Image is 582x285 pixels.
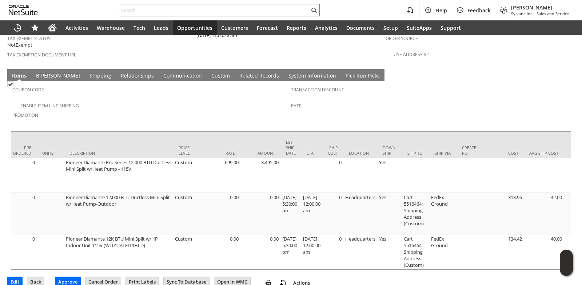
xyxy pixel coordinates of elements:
td: [DATE] 5:30:00 pm [280,234,301,269]
span: Feedback [467,7,491,14]
a: SuiteApps [402,20,436,35]
span: NotExempt [7,41,32,48]
span: [DATE] 11:00:26 am [196,32,237,39]
span: Documents [346,24,375,31]
td: 40.00 [524,234,564,269]
span: R [121,72,124,79]
td: [DATE] 12:00:00 am [301,234,322,269]
span: y [291,72,294,79]
span: Help [435,7,447,14]
a: Reports [282,20,311,35]
span: Leads [154,24,168,31]
a: Warehouse [92,20,129,35]
iframe: Click here to launch Oracle Guided Learning Help Panel [560,250,573,276]
span: u [215,72,218,79]
td: Pioneer Diamante 12,000 BTU Ductless Mini Split w/Heat Pump-Outdoor [64,193,173,234]
span: P [346,72,348,79]
td: 3,495.00 [240,158,280,193]
td: Custom [173,234,200,269]
td: Cart 5516464: Shipping Address (Custom) [402,234,429,269]
span: e [243,72,246,79]
svg: Recent Records [13,23,22,32]
div: Units [42,150,59,156]
a: Order Source [386,35,418,41]
a: Promotion [12,112,38,118]
input: Search [120,6,310,15]
a: Forecast [252,20,282,35]
span: Sylvane Inc [511,11,532,16]
td: Yes [377,193,402,234]
div: Ship Cost [328,145,338,156]
a: Tax Exempt Status [7,35,51,41]
td: 134.42 [484,234,524,269]
span: [PERSON_NAME] [511,4,569,11]
div: Create PO [462,145,478,156]
a: Shipping [88,72,113,80]
span: Customers [221,24,248,31]
span: Forecast [257,24,278,31]
span: B [36,72,39,79]
span: SuiteApps [407,24,432,31]
span: I [12,72,14,79]
div: Avg Ship Cost [529,150,558,156]
span: Reports [287,24,306,31]
td: 0 [322,193,343,234]
td: Pioneer Diamante 12K BTU Mini Split w/HP Indoor Unit 115V (WT012ALFI19HLD) [64,234,173,269]
svg: logo [9,5,38,15]
td: 0.00 [240,234,280,269]
td: FedEx Ground [429,234,457,269]
td: Yes [377,234,402,269]
td: Pioneer Diamante Pro Series 12,000 BTU Ductless Mini Split w/Heat Pump - 115V [64,158,173,193]
div: Price Level [179,145,195,156]
span: Tech [133,24,145,31]
a: System Information [287,72,338,80]
div: ETA [307,150,317,156]
a: Pick Run Picks [344,72,382,80]
a: Enable Item Line Shipping [20,103,79,109]
div: Description [69,150,168,156]
td: 699.00 [200,158,240,193]
span: - [534,11,535,16]
span: Opportunities [177,24,212,31]
span: Support [441,24,461,31]
td: 0 [7,158,37,193]
span: Oracle Guided Learning Widget. To move around, please hold and drag [560,263,573,276]
a: Rate [291,103,302,109]
td: 0.00 [200,234,240,269]
div: Ship Via [435,150,451,156]
td: 0 [322,234,343,269]
svg: Home [48,23,57,32]
a: Custom [210,72,232,80]
td: Custom [173,193,200,234]
svg: Shortcuts [31,23,39,32]
a: B[PERSON_NAME] [34,72,82,80]
a: Transaction Discount [291,87,344,93]
a: Leads [150,20,173,35]
td: Custom [173,158,200,193]
td: 0.00 [240,193,280,234]
svg: Search [310,6,318,15]
td: Yes [377,158,402,193]
span: Activities [65,24,88,31]
a: Tax Exemption Document URL [7,52,76,58]
td: 0 [7,234,37,269]
td: [DATE] 12:00:00 am [301,193,322,234]
td: Headquarters [343,234,377,269]
a: Communication [162,72,204,80]
a: Support [436,20,465,35]
td: FedEx Ground [429,193,457,234]
div: Shortcuts [26,20,44,35]
a: Analytics [311,20,342,35]
td: Cart 5516464: Shipping Address (Custom) [402,193,429,234]
div: Est. Ship Date [286,139,296,156]
div: Amount [246,150,275,156]
a: Documents [342,20,379,35]
a: Activities [61,20,92,35]
a: Tech [129,20,150,35]
div: Location [349,150,372,156]
a: Customers [217,20,252,35]
td: 313.96 [484,193,524,234]
a: Relationships [119,72,156,80]
div: Pre Ordered [13,145,31,156]
img: Checked [7,81,13,87]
